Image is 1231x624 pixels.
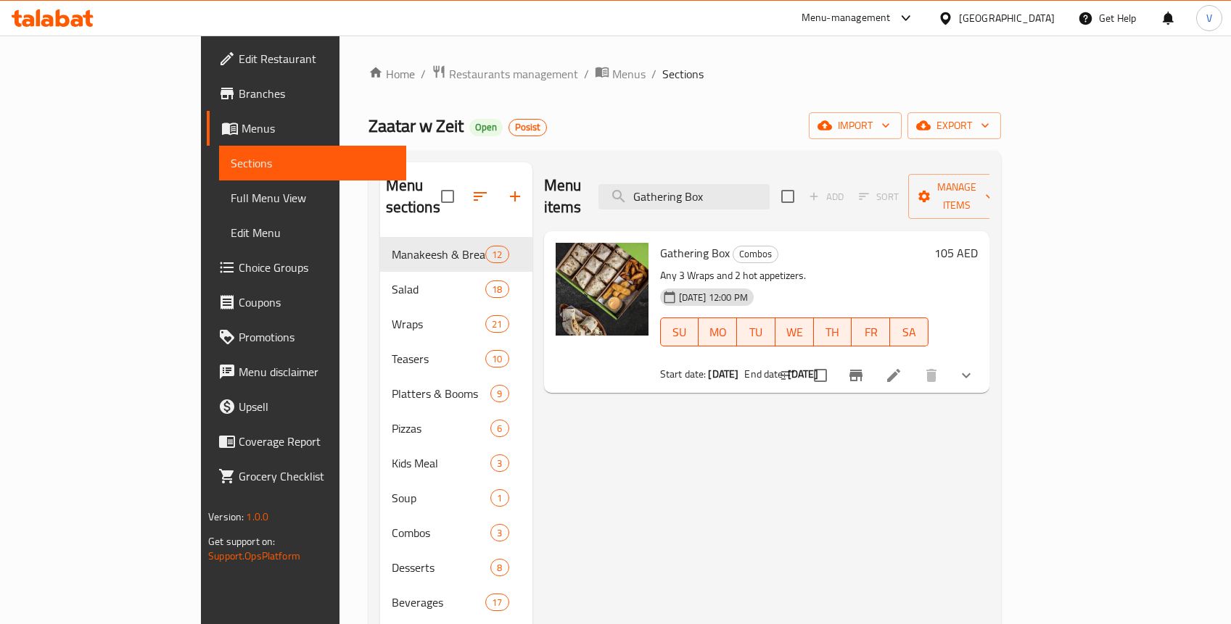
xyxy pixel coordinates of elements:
[392,315,486,333] span: Wraps
[207,459,406,494] a: Grocery Checklist
[708,365,738,383] b: [DATE]
[380,585,532,620] div: Beverages17
[207,389,406,424] a: Upsell
[490,524,509,541] div: items
[660,242,730,264] span: Gathering Box
[239,50,395,67] span: Edit Restaurant
[733,246,778,263] div: Combos
[491,526,508,540] span: 3
[380,515,532,550] div: Combos3
[490,385,509,402] div: items
[744,365,785,383] span: End date:
[485,246,509,263] div: items
[490,454,509,472] div: items
[509,121,546,133] span: Posist
[667,322,693,343] span: SU
[820,117,890,135] span: import
[556,243,649,336] img: Gathering Box
[486,352,508,366] span: 10
[852,317,890,346] button: FR
[949,358,984,393] button: show more
[219,146,406,180] a: Sections
[486,283,508,296] span: 18
[380,237,532,272] div: Manakeesh & Breakfast12
[463,179,498,214] span: Sort sections
[239,259,395,276] span: Choice Groups
[486,248,508,262] span: 12
[392,280,486,298] span: Salad
[392,524,491,541] span: Combos
[660,317,699,346] button: SU
[485,315,509,333] div: items
[219,180,406,215] a: Full Menu View
[890,317,929,346] button: SA
[207,424,406,459] a: Coverage Report
[392,246,486,263] span: Manakeesh & Breakfast
[380,307,532,341] div: Wraps21
[737,317,775,346] button: TU
[802,9,891,27] div: Menu-management
[392,350,486,367] span: Teasers
[392,489,491,507] span: Soup
[432,181,463,212] span: Select all sections
[386,175,441,218] h2: Menu sections
[820,322,847,343] span: TH
[231,224,395,241] span: Edit Menu
[207,320,406,354] a: Promotions
[805,360,836,391] span: Select to update
[392,594,486,611] span: Beverages
[733,246,778,262] span: Combos
[491,561,508,575] span: 8
[491,491,508,505] span: 1
[469,119,503,136] div: Open
[231,154,395,172] span: Sections
[775,317,814,346] button: WE
[207,76,406,111] a: Branches
[392,559,491,576] span: Desserts
[958,367,975,384] svg: Show Choices
[380,550,532,585] div: Desserts8
[770,358,805,393] button: sort-choices
[857,322,884,343] span: FR
[369,109,464,142] span: Zaatar w Zeit
[421,65,426,83] li: /
[908,174,1005,219] button: Manage items
[380,411,532,446] div: Pizzas6
[432,65,578,83] a: Restaurants management
[896,322,923,343] span: SA
[380,446,532,481] div: Kids Meal3
[490,489,509,507] div: items
[914,358,949,393] button: delete
[660,267,929,285] p: Any 3 Wraps and 2 hot appetizers.
[814,317,852,346] button: TH
[673,291,754,304] span: [DATE] 12:00 PM
[491,457,508,470] span: 3
[651,65,656,83] li: /
[392,454,491,472] div: Kids Meal
[239,85,395,102] span: Branches
[491,422,508,436] span: 6
[662,65,704,83] span: Sections
[469,121,503,133] span: Open
[919,117,989,135] span: export
[885,367,902,384] a: Edit menu item
[485,280,509,298] div: items
[544,175,582,218] h2: Menu items
[380,272,532,307] div: Salad18
[449,65,578,83] span: Restaurants management
[699,317,737,346] button: MO
[231,189,395,207] span: Full Menu View
[239,433,395,450] span: Coverage Report
[598,184,770,209] input: search
[207,41,406,76] a: Edit Restaurant
[207,111,406,146] a: Menus
[392,420,491,437] div: Pizzas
